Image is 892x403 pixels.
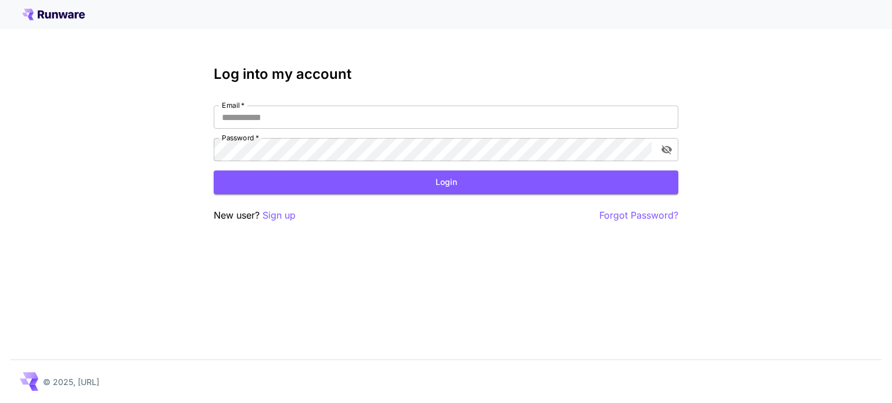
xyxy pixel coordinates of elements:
[214,170,678,194] button: Login
[656,139,677,160] button: toggle password visibility
[214,66,678,82] h3: Log into my account
[222,133,259,143] label: Password
[214,208,296,223] p: New user?
[43,376,99,388] p: © 2025, [URL]
[599,208,678,223] button: Forgot Password?
[222,100,244,110] label: Email
[262,208,296,223] button: Sign up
